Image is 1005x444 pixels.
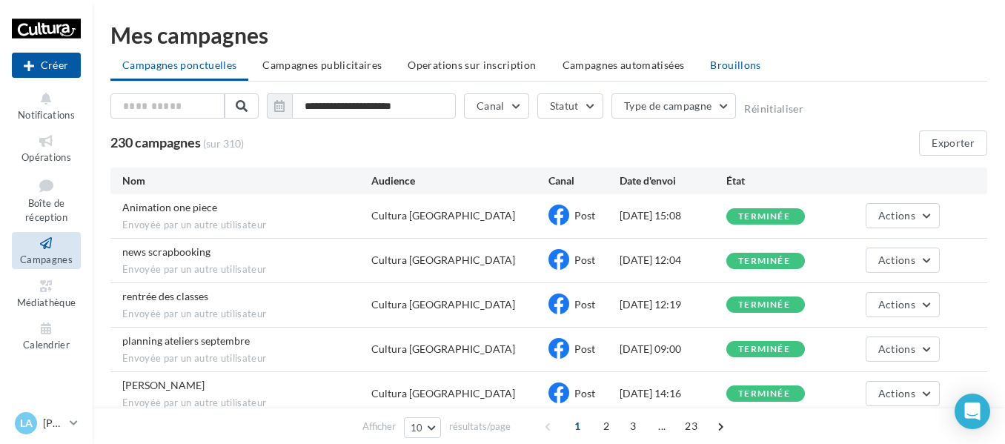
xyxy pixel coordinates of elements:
[738,389,790,399] div: terminée
[878,387,915,400] span: Actions
[122,290,208,302] span: rentrée des classes
[122,379,205,391] span: sabrina carpenters
[449,420,511,434] span: résultats/page
[23,339,70,351] span: Calendrier
[866,248,940,273] button: Actions
[203,136,244,151] span: (sur 310)
[371,173,549,188] div: Audience
[122,263,371,276] span: Envoyée par un autre utilisateur
[574,387,595,400] span: Post
[362,420,396,434] span: Afficher
[866,292,940,317] button: Actions
[621,414,645,438] span: 3
[371,386,515,401] div: Cultura [GEOGRAPHIC_DATA]
[262,59,382,71] span: Campagnes publicitaires
[563,59,685,71] span: Campagnes automatisées
[122,334,250,347] span: planning ateliers septembre
[726,173,833,188] div: État
[866,337,940,362] button: Actions
[738,256,790,266] div: terminée
[122,245,210,258] span: news scrapbooking
[110,24,987,46] div: Mes campagnes
[620,342,726,357] div: [DATE] 09:00
[43,416,64,431] p: [PERSON_NAME]
[122,352,371,365] span: Envoyée par un autre utilisateur
[738,300,790,310] div: terminée
[371,297,515,312] div: Cultura [GEOGRAPHIC_DATA]
[20,254,73,265] span: Campagnes
[574,298,595,311] span: Post
[548,173,620,188] div: Canal
[12,409,81,437] a: La [PERSON_NAME]
[620,297,726,312] div: [DATE] 12:19
[25,197,67,223] span: Boîte de réception
[620,173,726,188] div: Date d'envoi
[594,414,618,438] span: 2
[122,397,371,410] span: Envoyée par un autre utilisateur
[611,93,737,119] button: Type de campagne
[12,275,81,311] a: Médiathèque
[404,417,442,438] button: 10
[122,201,217,213] span: Animation one piece
[21,151,71,163] span: Opérations
[878,342,915,355] span: Actions
[122,308,371,321] span: Envoyée par un autre utilisateur
[371,342,515,357] div: Cultura [GEOGRAPHIC_DATA]
[866,203,940,228] button: Actions
[574,254,595,266] span: Post
[12,317,81,354] a: Calendrier
[650,414,674,438] span: ...
[878,209,915,222] span: Actions
[408,59,536,71] span: Operations sur inscription
[744,103,803,115] button: Réinitialiser
[620,208,726,223] div: [DATE] 15:08
[12,130,81,166] a: Opérations
[371,208,515,223] div: Cultura [GEOGRAPHIC_DATA]
[122,173,371,188] div: Nom
[878,298,915,311] span: Actions
[411,422,423,434] span: 10
[122,219,371,232] span: Envoyée par un autre utilisateur
[20,416,33,431] span: La
[18,109,75,121] span: Notifications
[565,414,589,438] span: 1
[12,87,81,124] button: Notifications
[574,342,595,355] span: Post
[17,296,76,308] span: Médiathèque
[464,93,529,119] button: Canal
[919,130,987,156] button: Exporter
[955,394,990,429] div: Open Intercom Messenger
[710,59,761,71] span: Brouillons
[110,134,201,150] span: 230 campagnes
[679,414,703,438] span: 23
[537,93,603,119] button: Statut
[12,53,81,78] div: Nouvelle campagne
[574,209,595,222] span: Post
[12,232,81,268] a: Campagnes
[738,345,790,354] div: terminée
[620,386,726,401] div: [DATE] 14:16
[620,253,726,268] div: [DATE] 12:04
[738,212,790,222] div: terminée
[866,381,940,406] button: Actions
[371,253,515,268] div: Cultura [GEOGRAPHIC_DATA]
[12,173,81,227] a: Boîte de réception
[12,53,81,78] button: Créer
[878,254,915,266] span: Actions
